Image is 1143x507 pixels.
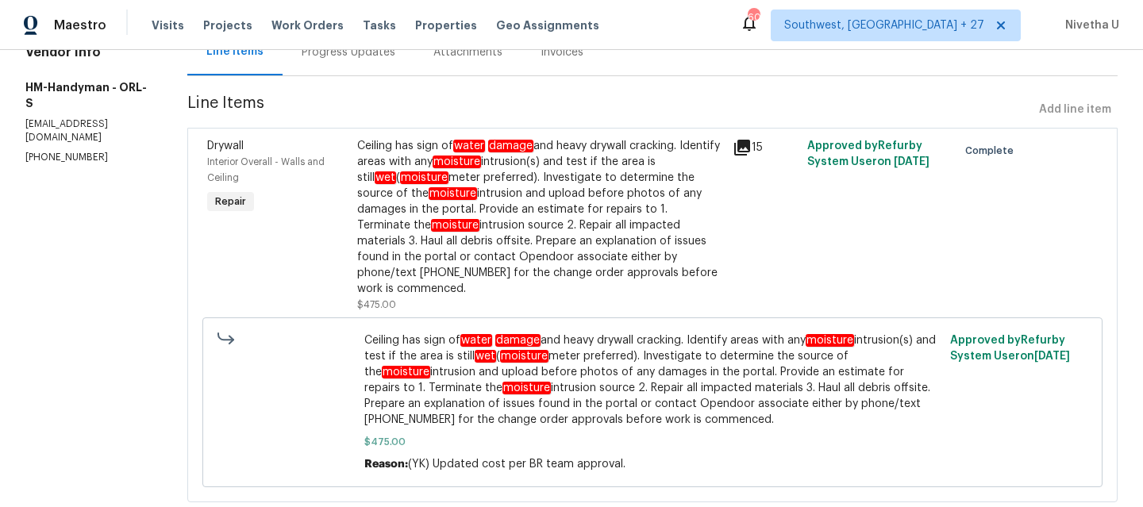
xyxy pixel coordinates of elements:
em: moisture [433,156,481,168]
div: Invoices [541,44,583,60]
span: Reason: [364,459,408,470]
div: Ceiling has sign of and heavy drywall cracking. Identify areas with any intrusion(s) and test if ... [357,138,723,297]
span: Drywall [207,140,244,152]
em: water [460,334,492,347]
span: Interior Overall - Walls and Ceiling [207,157,325,182]
span: Geo Assignments [496,17,599,33]
span: $475.00 [357,300,396,309]
span: (YK) Updated cost per BR team approval. [408,459,625,470]
em: moisture [400,171,448,184]
em: moisture [431,219,479,232]
em: wet [475,350,496,363]
span: Maestro [54,17,106,33]
div: Progress Updates [302,44,395,60]
em: moisture [429,187,477,200]
span: Properties [415,17,477,33]
span: Southwest, [GEOGRAPHIC_DATA] + 27 [784,17,984,33]
span: Projects [203,17,252,33]
span: Work Orders [271,17,344,33]
span: [DATE] [1034,351,1070,362]
em: moisture [806,334,854,347]
span: Repair [209,194,252,209]
span: Complete [965,143,1020,159]
span: Tasks [363,20,396,31]
p: [EMAIL_ADDRESS][DOMAIN_NAME] [25,117,149,144]
h4: Vendor Info [25,44,149,60]
span: Approved by Refurby System User on [807,140,929,167]
p: [PHONE_NUMBER] [25,151,149,164]
span: Visits [152,17,184,33]
div: Attachments [433,44,502,60]
em: wet [375,171,396,184]
span: $475.00 [364,434,941,450]
em: moisture [502,382,551,394]
h5: HM-Handyman - ORL-S [25,79,149,111]
span: [DATE] [894,156,929,167]
em: moisture [500,350,548,363]
span: Approved by Refurby System User on [950,335,1070,362]
span: Line Items [187,95,1033,125]
em: damage [488,140,533,152]
em: moisture [382,366,430,378]
span: Ceiling has sign of and heavy drywall cracking. Identify areas with any intrusion(s) and test if ... [364,332,941,428]
em: water [453,140,485,152]
span: Nivetha U [1059,17,1119,33]
div: 602 [748,10,759,25]
div: Line Items [206,44,264,60]
div: 15 [733,138,798,157]
em: damage [495,334,541,347]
